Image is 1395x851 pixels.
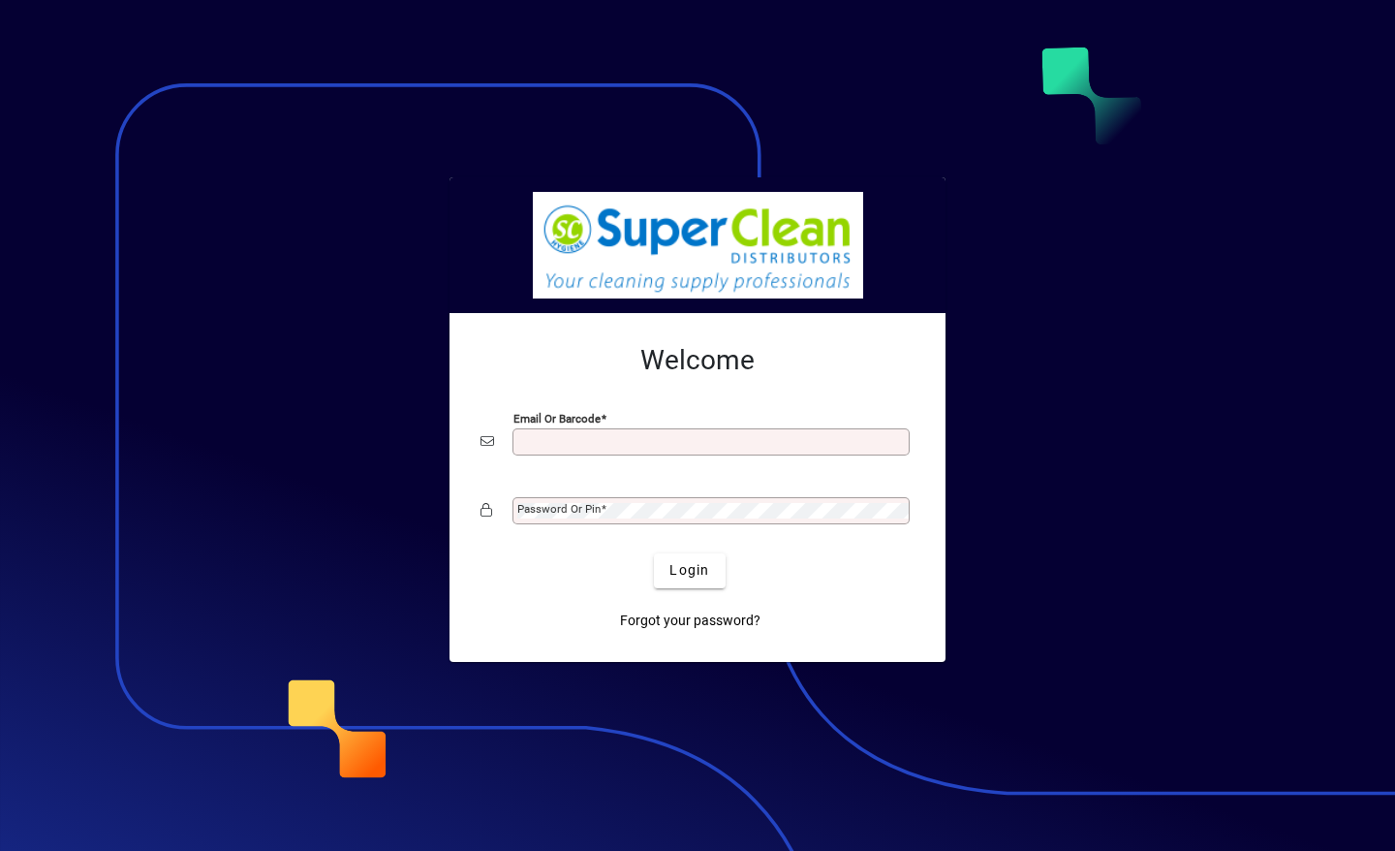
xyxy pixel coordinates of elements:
button: Login [654,553,725,588]
a: Forgot your password? [612,604,768,639]
span: Login [669,560,709,581]
mat-label: Email or Barcode [513,411,601,425]
mat-label: Password or Pin [517,502,601,516]
span: Forgot your password? [620,611,760,631]
h2: Welcome [480,344,914,377]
